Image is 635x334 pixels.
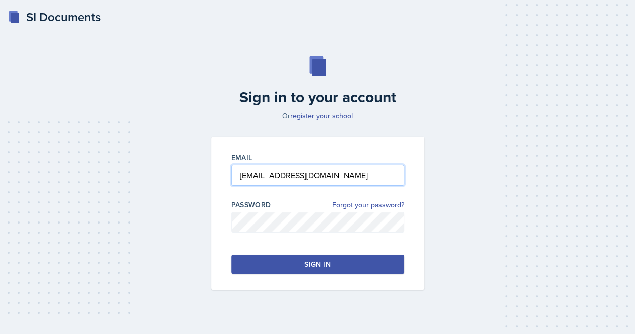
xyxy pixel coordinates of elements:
[290,110,353,121] a: register your school
[231,255,404,274] button: Sign in
[205,110,430,121] p: Or
[332,200,404,210] a: Forgot your password?
[231,165,404,186] input: Email
[205,88,430,106] h2: Sign in to your account
[231,153,252,163] label: Email
[231,200,271,210] label: Password
[8,8,101,26] a: SI Documents
[304,259,330,269] div: Sign in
